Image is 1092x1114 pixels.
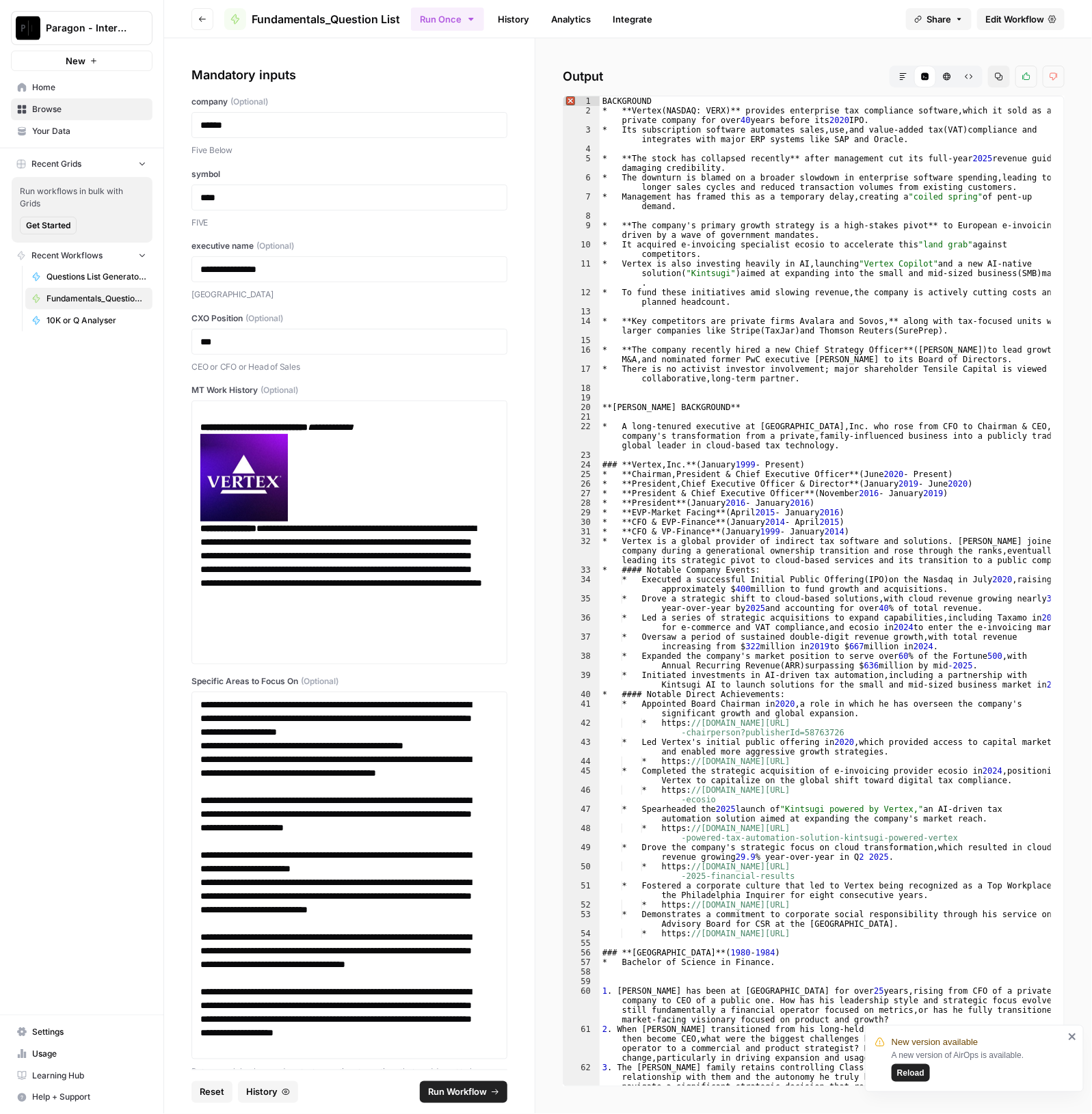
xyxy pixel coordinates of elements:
span: Error, read annotations row 1 [563,96,576,106]
div: 50 [563,862,600,881]
a: Questions List Generator 2.0 [25,266,152,288]
div: 45 [563,766,600,785]
a: Fundamentals_Question List [224,8,400,30]
div: 5 [563,154,600,173]
div: 42 [563,718,600,737]
button: Reset [191,1081,232,1103]
div: 30 [563,517,600,527]
span: History [246,1085,278,1099]
div: 26 [563,479,600,489]
button: Recent Grids [11,154,152,174]
button: Workspace: Paragon - Internal Usage [11,11,152,45]
div: 6 [563,173,600,192]
div: 23 [563,450,600,460]
button: History [238,1081,298,1103]
div: 46 [563,785,600,804]
div: 2 [563,106,600,125]
span: 10K or Q Analyser [46,314,146,327]
span: Browse [32,103,146,116]
span: Fundamentals_Question List [252,11,400,27]
p: FIVE [191,216,507,230]
div: 24 [563,460,600,470]
div: 7 [563,192,600,211]
button: Get Started [20,217,77,234]
span: Recent Grids [31,158,81,170]
span: Learning Hub [32,1070,146,1082]
div: 15 [563,336,600,345]
h2: Output [563,66,1065,87]
label: Specific Areas to Focus On [191,675,507,688]
label: symbol [191,168,507,180]
div: 54 [563,929,600,938]
div: 16 [563,345,600,364]
div: 10 [563,240,600,259]
div: 13 [563,307,600,316]
div: 44 [563,757,600,766]
div: 35 [563,594,600,613]
span: Share [927,12,951,26]
a: Analytics [543,8,599,30]
div: 36 [563,613,600,632]
a: Fundamentals_Question List [25,288,152,310]
button: Run Workflow [420,1081,507,1103]
div: 20 [563,403,600,412]
div: 11 [563,259,600,288]
div: Mandatory inputs [191,66,507,85]
label: company [191,96,507,108]
span: Settings [32,1026,146,1038]
div: 53 [563,910,600,929]
div: 58 [563,967,600,977]
div: 29 [563,508,600,517]
button: New [11,51,152,71]
span: Get Started [26,219,70,232]
label: MT Work History [191,384,507,396]
label: CXO Position [191,312,507,325]
div: 37 [563,632,600,651]
div: 14 [563,316,600,336]
div: 28 [563,498,600,508]
div: 32 [563,536,600,565]
span: Questions List Generator 2.0 [46,271,146,283]
div: 43 [563,737,600,757]
a: Edit Workflow [977,8,1065,30]
div: 57 [563,957,600,967]
div: 59 [563,977,600,986]
div: 25 [563,470,600,479]
div: 22 [563,422,600,450]
span: Paragon - Internal Usage [46,21,129,35]
div: 21 [563,412,600,422]
span: Run Workflow [428,1085,487,1099]
p: [GEOGRAPHIC_DATA] [191,288,507,301]
div: 47 [563,804,600,824]
a: Browse [11,98,152,120]
span: (Optional) [245,312,283,325]
div: 48 [563,824,600,843]
div: 51 [563,881,600,900]
span: Usage [32,1048,146,1060]
div: 41 [563,699,600,718]
div: 27 [563,489,600,498]
button: Recent Workflows [11,245,152,266]
div: 49 [563,843,600,862]
div: A new version of AirOps is available. [892,1049,1064,1082]
span: Edit Workflow [985,12,1044,26]
div: 60 [563,986,600,1024]
div: 19 [563,393,600,403]
a: Settings [11,1021,152,1043]
p: CEO or CFO or Head of Sales [191,360,507,374]
div: 8 [563,211,600,221]
span: Help + Support [32,1091,146,1104]
span: (Optional) [230,96,268,108]
span: Recent Workflows [31,249,103,262]
span: Home [32,81,146,94]
div: 52 [563,900,600,910]
img: Paragon - Internal Usage Logo [16,16,40,40]
div: 3 [563,125,600,144]
span: (Optional) [261,384,298,396]
div: 39 [563,670,600,690]
div: 33 [563,565,600,575]
span: (Optional) [256,240,294,252]
a: Home [11,77,152,98]
label: executive name [191,240,507,252]
div: 12 [563,288,600,307]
